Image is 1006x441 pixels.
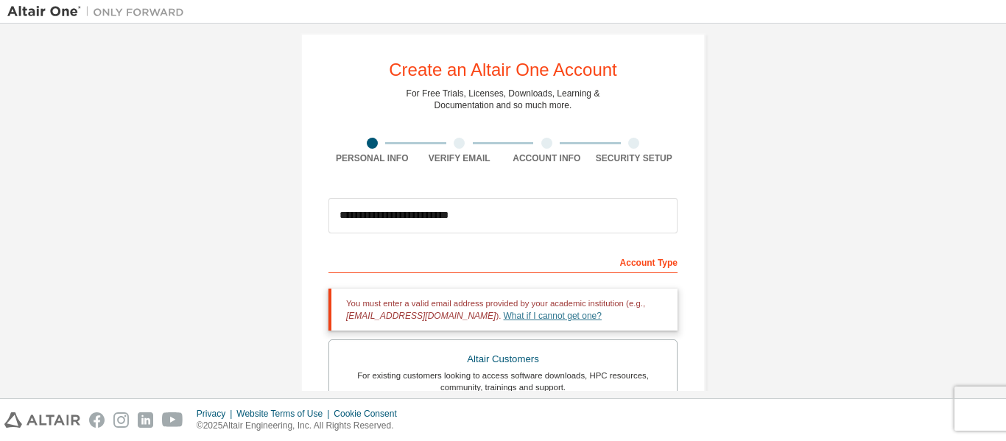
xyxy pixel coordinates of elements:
div: For existing customers looking to access software downloads, HPC resources, community, trainings ... [338,370,668,393]
div: Personal Info [328,152,416,164]
img: instagram.svg [113,412,129,428]
span: [EMAIL_ADDRESS][DOMAIN_NAME] [346,311,496,321]
div: Verify Email [416,152,504,164]
img: altair_logo.svg [4,412,80,428]
img: facebook.svg [89,412,105,428]
img: youtube.svg [162,412,183,428]
a: What if I cannot get one? [504,311,602,321]
img: Altair One [7,4,191,19]
div: For Free Trials, Licenses, Downloads, Learning & Documentation and so much more. [407,88,600,111]
img: linkedin.svg [138,412,153,428]
p: © 2025 Altair Engineering, Inc. All Rights Reserved. [197,420,406,432]
div: Cookie Consent [334,408,405,420]
div: Privacy [197,408,236,420]
div: Create an Altair One Account [389,61,617,79]
div: Security Setup [591,152,678,164]
div: Altair Customers [338,349,668,370]
div: You must enter a valid email address provided by your academic institution (e.g., ). [328,289,678,331]
div: Account Info [503,152,591,164]
div: Account Type [328,250,678,273]
div: Website Terms of Use [236,408,334,420]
